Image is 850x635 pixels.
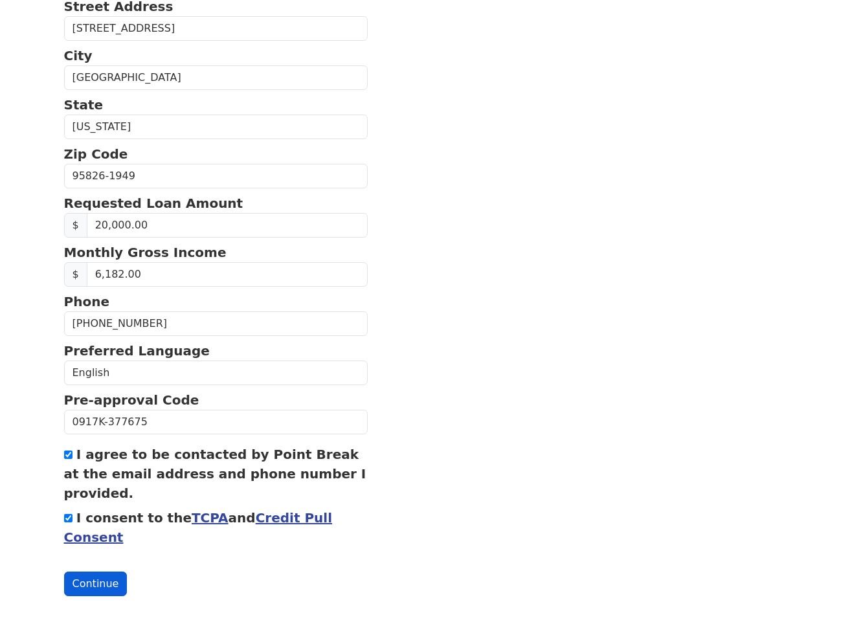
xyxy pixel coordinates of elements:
label: I agree to be contacted by Point Break at the email address and phone number I provided. [64,447,366,501]
input: Requested Loan Amount [87,213,368,238]
strong: City [64,48,93,63]
input: Pre-approval Code [64,410,368,434]
span: $ [64,262,87,287]
strong: Phone [64,294,109,309]
a: TCPA [192,510,229,526]
strong: Pre-approval Code [64,392,199,408]
input: Monthly Gross Income [87,262,368,287]
input: Street Address [64,16,368,41]
strong: Zip Code [64,146,128,162]
strong: State [64,97,104,113]
input: City [64,65,368,90]
strong: Preferred Language [64,343,210,359]
p: Monthly Gross Income [64,243,368,262]
input: Phone [64,311,368,336]
input: Zip Code [64,164,368,188]
label: I consent to the and [64,510,333,545]
span: $ [64,213,87,238]
strong: Requested Loan Amount [64,195,243,211]
button: Continue [64,572,128,596]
